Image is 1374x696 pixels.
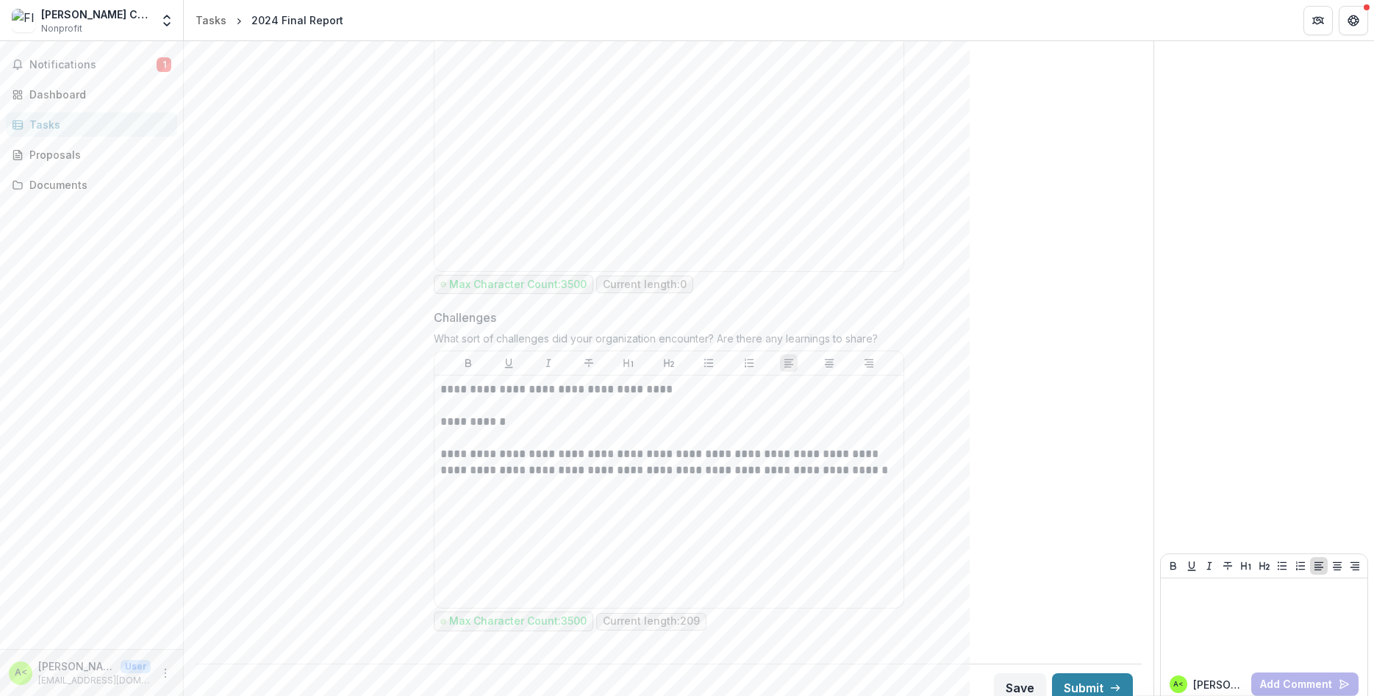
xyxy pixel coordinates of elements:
[1292,557,1309,575] button: Ordered List
[29,117,165,132] div: Tasks
[449,615,587,628] p: Max Character Count: 3500
[620,354,637,372] button: Heading 1
[157,664,174,682] button: More
[780,354,798,372] button: Align Left
[41,22,82,35] span: Nonprofit
[1164,557,1182,575] button: Bold
[121,660,151,673] p: User
[700,354,718,372] button: Bullet List
[6,143,177,167] a: Proposals
[190,10,232,31] a: Tasks
[459,354,477,372] button: Bold
[1339,6,1368,35] button: Get Help
[157,57,171,72] span: 1
[603,279,687,291] p: Current length: 0
[580,354,598,372] button: Strike
[6,173,177,197] a: Documents
[1237,557,1255,575] button: Heading 1
[6,53,177,76] button: Notifications1
[603,615,700,628] p: Current length: 209
[1251,672,1359,696] button: Add Comment
[29,177,165,193] div: Documents
[38,659,115,674] p: [PERSON_NAME] <[EMAIL_ADDRESS][DOMAIN_NAME]>
[660,354,678,372] button: Heading 2
[29,87,165,102] div: Dashboard
[6,112,177,137] a: Tasks
[540,354,557,372] button: Italicize
[1328,557,1346,575] button: Align Center
[500,354,518,372] button: Underline
[740,354,758,372] button: Ordered List
[1193,677,1245,692] p: [PERSON_NAME]
[12,9,35,32] img: Flynn Center for the Performing Arts
[41,7,151,22] div: [PERSON_NAME] Center for the Performing Arts
[860,354,878,372] button: Align Right
[820,354,838,372] button: Align Center
[1303,6,1333,35] button: Partners
[434,332,904,351] div: What sort of challenges did your organization encounter? Are there any learnings to share?
[29,59,157,71] span: Notifications
[6,82,177,107] a: Dashboard
[1310,557,1328,575] button: Align Left
[1173,681,1184,688] div: Allie Schachter <aschachter@flynnvt.org>
[157,6,177,35] button: Open entity switcher
[1273,557,1291,575] button: Bullet List
[449,279,587,291] p: Max Character Count: 3500
[1346,557,1364,575] button: Align Right
[251,12,343,28] div: 2024 Final Report
[1183,557,1201,575] button: Underline
[38,674,151,687] p: [EMAIL_ADDRESS][DOMAIN_NAME]
[434,309,496,326] p: Challenges
[1219,557,1237,575] button: Strike
[196,12,226,28] div: Tasks
[1201,557,1218,575] button: Italicize
[190,10,349,31] nav: breadcrumb
[1256,557,1273,575] button: Heading 2
[15,668,27,678] div: Allie Schachter <aschachter@flynnvt.org>
[29,147,165,162] div: Proposals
